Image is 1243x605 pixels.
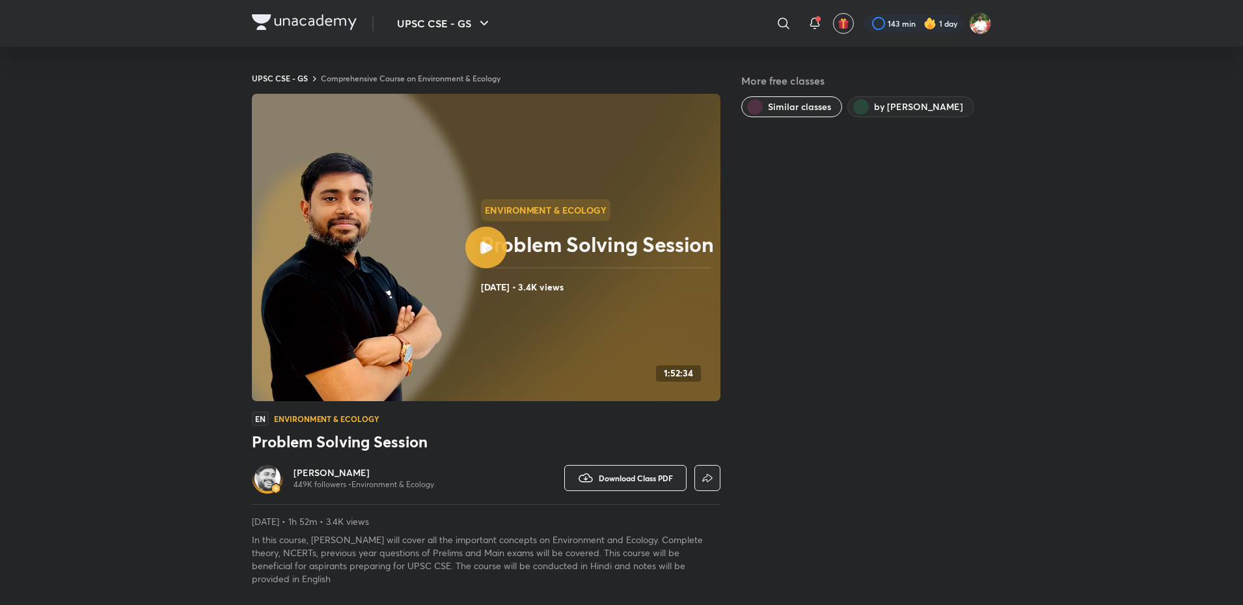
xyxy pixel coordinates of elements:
[254,465,280,491] img: Avatar
[252,14,357,33] a: Company Logo
[741,73,991,89] h5: More free classes
[741,96,842,117] button: Similar classes
[874,100,963,113] span: by Sudarshan Gurjar
[252,73,308,83] a: UPSC CSE - GS
[838,18,849,29] img: avatar
[252,533,720,585] p: In this course, [PERSON_NAME] will cover all the important concepts on Environment and Ecology. C...
[389,10,500,36] button: UPSC CSE - GS
[252,412,269,426] span: EN
[274,415,379,423] h4: Environment & Ecology
[271,484,280,493] img: badge
[294,466,434,479] a: [PERSON_NAME]
[294,479,434,490] p: 449K followers • Environment & Ecology
[969,12,991,35] img: Shashank Soni
[481,231,715,257] h2: Problem Solving Session
[847,96,974,117] button: by Sudarshan Gurjar
[923,17,936,30] img: streak
[664,368,693,379] h4: 1:52:34
[564,465,687,491] button: Download Class PDF
[768,100,831,113] span: Similar classes
[252,462,283,494] a: Avatarbadge
[599,473,673,483] span: Download Class PDF
[833,13,854,34] button: avatar
[481,279,715,296] h4: [DATE] • 3.4K views
[252,515,720,528] p: [DATE] • 1h 52m • 3.4K views
[321,73,500,83] a: Comprehensive Course on Environment & Ecology
[252,431,720,452] h3: Problem Solving Session
[252,14,357,30] img: Company Logo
